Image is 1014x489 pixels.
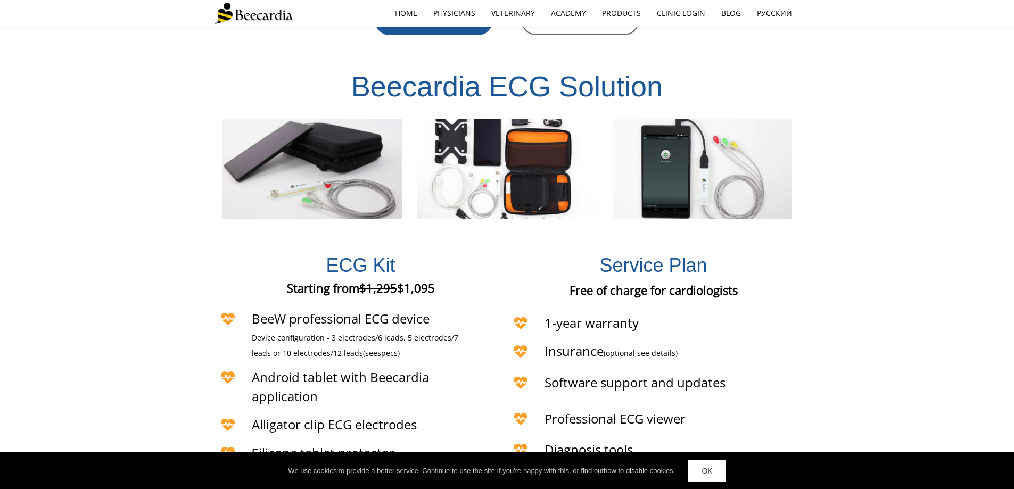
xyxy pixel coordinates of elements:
[604,467,673,475] a: how to disable cookies
[365,349,400,358] a: seespecs)
[540,15,621,27] span: Report Example
[599,254,707,276] span: Service Plan
[545,374,726,391] span: Software support and updates
[413,15,454,27] span: Try Now
[649,1,713,26] a: Clinic Login
[570,282,738,298] span: Free of charge for cardiologists
[287,280,435,296] span: Starting from $1,095
[545,314,639,331] span: 1-year warranty
[351,70,663,102] span: Beecardia ECG Solution
[604,348,678,358] span: (optional, )
[543,1,594,26] a: Academy
[483,1,543,26] a: Veterinary
[713,1,749,26] a: Blog
[749,1,800,26] a: Русский
[215,3,293,24] img: Beecardia
[252,444,394,461] span: Silicone tablet protector
[359,280,397,296] span: $1,295
[545,410,686,427] span: Professional ECG viewer
[252,368,429,405] span: Android tablet with Beecardia application
[377,348,400,358] span: specs)
[365,348,377,358] span: see
[545,441,633,458] span: Diagnosis tools
[425,1,483,26] a: Physicians
[363,348,365,358] span: (
[252,416,417,433] span: Alligator clip ECG electrodes
[326,254,395,276] span: ECG Kit
[637,348,675,358] a: see details
[288,466,675,476] div: We use cookies to provide a better service. Continue to use the site If you're happy with this, o...
[387,1,425,26] a: home
[594,1,649,26] a: Products
[252,310,430,327] span: BeeW professional ECG device
[688,460,726,482] a: OK
[545,342,678,360] span: Insurance
[252,333,458,358] span: Device configuration - 3 electrodes/6 leads, 5 electrodes/7 leads or 10 electrodes/12 leads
